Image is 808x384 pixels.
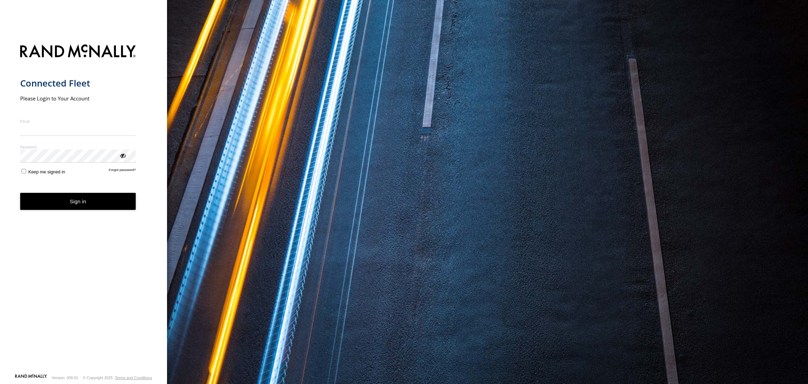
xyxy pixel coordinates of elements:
[20,193,136,210] button: Sign in
[20,144,136,149] label: Password
[20,119,136,124] label: Email
[20,40,147,374] form: main
[22,169,26,173] input: Keep me signed in
[20,95,136,102] h2: Please Login to Your Account
[52,376,78,380] div: Version: 309.01
[115,376,152,380] a: Terms and Conditions
[109,168,136,174] a: Forgot password?
[20,43,136,61] img: Rand McNally
[15,374,47,381] a: Visit our Website
[83,376,152,380] div: © Copyright 2025 -
[28,169,65,174] span: Keep me signed in
[20,77,136,89] h1: Connected Fleet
